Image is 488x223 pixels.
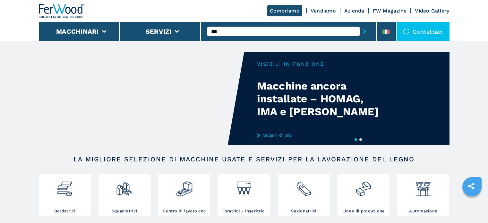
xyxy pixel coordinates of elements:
[176,176,193,197] img: centro_di_lavoro_cnc_2.png
[116,176,133,197] img: squadratrici_2.png
[54,208,75,214] h3: Bordatrici
[235,176,253,197] img: foratrici_inseritrici_2.png
[39,174,91,216] a: Bordatrici
[463,178,479,194] a: sharethis
[39,4,85,18] img: Ferwood
[344,8,364,14] a: Azienda
[278,174,330,216] a: Sezionatrici
[39,52,244,145] video: Your browser does not support the video tag.
[158,174,210,216] a: Centro di lavoro cnc
[409,208,437,214] h3: Automazione
[373,8,407,14] a: FW Magazine
[291,208,316,214] h3: Sezionatrici
[342,208,385,214] h3: Linee di produzione
[461,194,483,218] iframe: Chat
[56,28,99,35] button: Macchinari
[360,24,370,39] button: submit-button
[163,208,206,214] h3: Centro di lavoro cnc
[403,28,409,35] img: Contattaci
[415,8,449,14] a: Video Gallery
[359,138,362,141] button: 2
[415,176,432,197] img: automazione.png
[222,208,266,214] h3: Foratrici - inseritrici
[397,22,449,41] div: Contattaci
[311,8,336,14] a: Vendiamo
[56,176,73,197] img: bordatrici_1.png
[295,176,312,197] img: sezionatrici_2.png
[355,138,357,141] button: 1
[338,174,390,216] a: Linee di produzione
[257,133,383,138] a: Scopri di più
[355,176,372,197] img: linee_di_produzione_2.png
[397,174,449,216] a: Automazione
[112,208,137,214] h3: Squadratrici
[218,174,270,216] a: Foratrici - inseritrici
[98,174,150,216] a: Squadratrici
[146,28,172,35] button: Servizi
[59,155,429,163] h2: LA MIGLIORE SELEZIONE DI MACCHINE USATE E SERVIZI PER LA LAVORAZIONE DEL LEGNO
[267,5,302,16] a: Compriamo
